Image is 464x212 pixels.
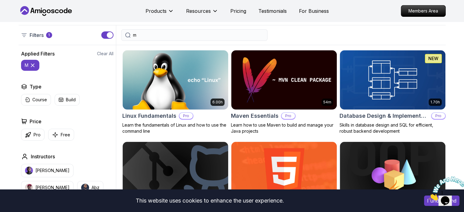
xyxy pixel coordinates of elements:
[146,7,167,15] p: Products
[30,118,41,125] h2: Price
[340,50,445,110] img: Database Design & Implementation card
[231,50,337,134] a: Maven Essentials card54mMaven EssentialsProLearn how to use Maven to build and manage your Java p...
[122,112,176,120] h2: Linux Fundamentals
[428,56,438,62] p: NEW
[21,129,45,141] button: Pro
[231,122,337,134] p: Learn how to use Maven to build and manage your Java projects
[92,185,99,191] p: Abz
[340,112,429,120] h2: Database Design & Implementation
[231,142,337,201] img: HTML Essentials card
[426,174,464,203] iframe: chat widget
[61,132,70,138] p: Free
[81,184,89,192] img: instructor img
[25,167,33,174] img: instructor img
[340,142,445,201] img: Java Object Oriented Programming card
[258,7,287,15] a: Testimonials
[230,7,246,15] a: Pricing
[401,5,446,17] a: Members Area
[21,94,51,106] button: Course
[32,97,47,103] p: Course
[2,2,40,27] img: Chat attention grabber
[401,5,445,16] p: Members Area
[179,113,193,119] p: Pro
[340,50,446,134] a: Database Design & Implementation card1.70hNEWDatabase Design & ImplementationProSkills in databas...
[430,100,440,105] p: 1.70h
[77,181,103,194] button: instructor imgAbz
[231,112,279,120] h2: Maven Essentials
[21,60,39,71] button: m
[212,100,223,105] p: 6.00h
[48,129,74,141] button: Free
[146,7,174,20] button: Products
[66,97,76,103] p: Build
[31,153,55,160] h2: Instructors
[323,100,331,105] p: 54m
[35,167,70,174] p: [PERSON_NAME]
[21,181,74,194] button: instructor img[PERSON_NAME]
[97,51,113,57] button: Clear All
[35,185,70,191] p: [PERSON_NAME]
[34,132,41,138] p: Pro
[432,113,445,119] p: Pro
[48,33,50,38] p: 1
[5,194,415,207] div: This website uses cookies to enhance the user experience.
[25,62,28,68] p: m
[55,94,80,106] button: Build
[299,7,329,15] a: For Business
[2,2,5,8] span: 1
[122,122,228,134] p: Learn the fundamentals of Linux and how to use the command line
[123,142,228,201] img: Git & GitHub Fundamentals card
[25,184,33,192] img: instructor img
[122,50,228,134] a: Linux Fundamentals card6.00hLinux FundamentalsProLearn the fundamentals of Linux and how to use t...
[133,32,264,38] input: Search Java, React, Spring boot ...
[21,50,55,57] h2: Applied Filters
[30,83,41,90] h2: Type
[21,164,74,177] button: instructor img[PERSON_NAME]
[30,31,44,39] p: Filters
[340,122,446,134] p: Skills in database design and SQL for efficient, robust backend development
[186,7,218,20] button: Resources
[231,50,337,110] img: Maven Essentials card
[282,113,295,119] p: Pro
[123,50,228,110] img: Linux Fundamentals card
[186,7,211,15] p: Resources
[424,196,459,206] button: Accept cookies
